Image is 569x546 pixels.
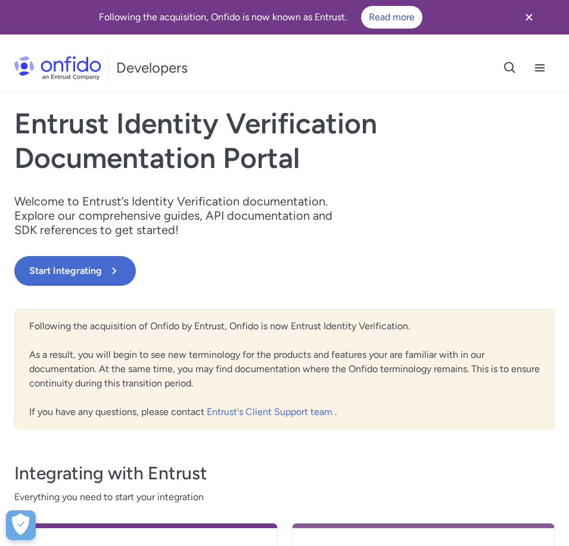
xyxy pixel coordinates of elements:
h1: Developers [116,58,188,77]
svg: Open search button [503,61,517,75]
h1: Entrust Identity Verification Documentation Portal [14,107,393,175]
svg: Close banner [522,10,536,24]
div: Cookie Preferences [6,510,36,540]
p: Welcome to Entrust’s Identity Verification documentation. Explore our comprehensive guides, API d... [14,194,348,237]
div: Following the acquisition, Onfido is now known as Entrust. [14,6,507,29]
span: Everything you need to start your integration [14,490,555,504]
button: Open navigation menu button [525,53,555,83]
a: Start Integrating [14,256,393,286]
a: Read more [361,6,422,29]
img: Onfido Logo [14,56,101,80]
h3: Integrating with Entrust [14,461,555,485]
button: Open Preferences [6,510,36,540]
button: Open search button [495,53,525,83]
div: Following the acquisition of Onfido by Entrust, Onfido is now Entrust Identity Verification. As a... [14,309,555,429]
button: Start Integrating [14,256,136,286]
button: Close banner [507,2,551,32]
svg: Open navigation menu button [533,61,547,75]
a: Entrust's Client Support team [207,406,335,417]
